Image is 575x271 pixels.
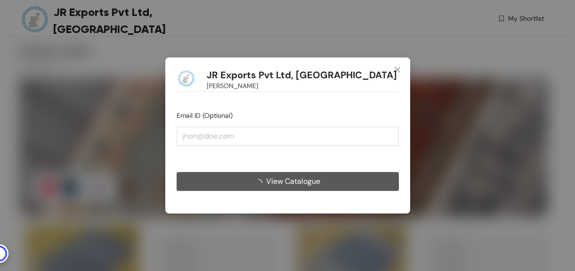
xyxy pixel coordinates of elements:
[266,175,320,187] span: View Catalogue
[394,66,401,74] span: close
[177,127,399,146] input: jhon@doe.com
[207,69,397,81] h1: JR Exports Pvt Ltd, [GEOGRAPHIC_DATA]
[177,172,399,191] button: View Catalogue
[207,81,258,91] span: [PERSON_NAME]
[177,111,233,120] span: Email ID (Optional)
[255,179,266,187] span: loading
[177,69,195,88] img: Buyer Portal
[385,57,410,83] button: Close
